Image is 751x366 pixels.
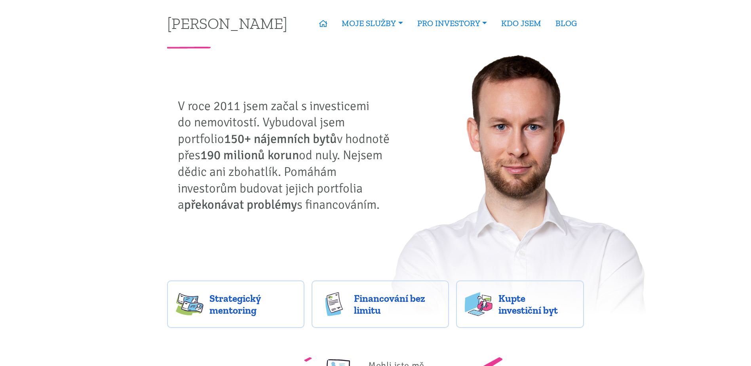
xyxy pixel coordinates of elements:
a: BLOG [548,14,584,32]
a: Financování bez limitu [312,280,449,328]
a: Strategický mentoring [167,280,304,328]
span: Financování bez limitu [354,292,440,316]
a: Kupte investiční byt [456,280,584,328]
a: MOJE SLUŽBY [335,14,410,32]
img: flats [465,292,492,316]
strong: překonávat problémy [184,197,297,212]
img: strategy [176,292,203,316]
span: Strategický mentoring [209,292,296,316]
p: V roce 2011 jsem začal s investicemi do nemovitostí. Vybudoval jsem portfolio v hodnotě přes od n... [178,98,395,213]
span: Kupte investiční byt [498,292,575,316]
strong: 190 milionů korun [200,147,299,163]
a: [PERSON_NAME] [167,15,287,31]
strong: 150+ nájemních bytů [224,131,337,147]
a: PRO INVESTORY [410,14,494,32]
img: finance [320,292,348,316]
a: KDO JSEM [494,14,548,32]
